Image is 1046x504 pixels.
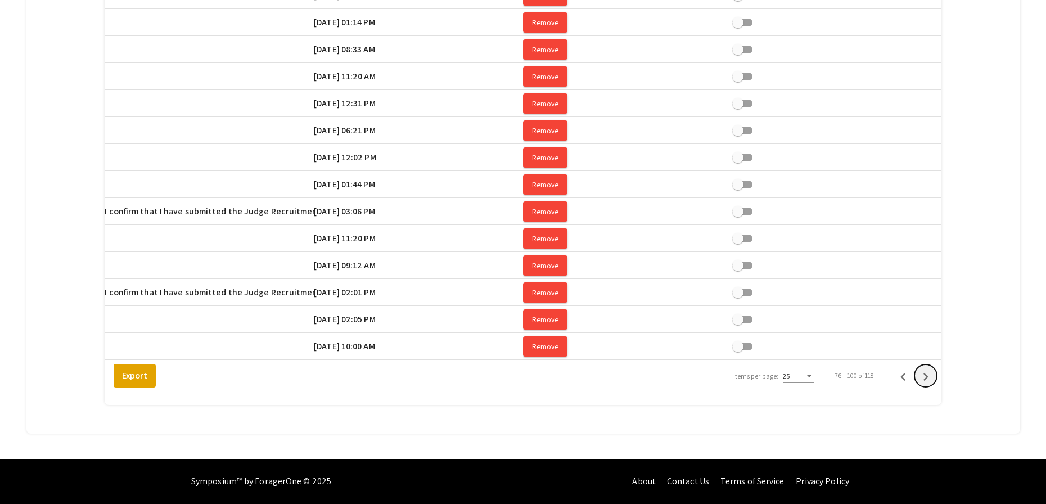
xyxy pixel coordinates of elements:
[523,147,567,168] button: Remove
[532,179,558,190] span: Remove
[523,12,567,33] button: Remove
[314,90,523,117] mat-cell: [DATE] 12:31 PM
[532,206,558,217] span: Remove
[532,260,558,271] span: Remove
[523,174,567,195] button: Remove
[532,233,558,244] span: Remove
[783,372,814,380] mat-select: Items per page:
[532,341,558,352] span: Remove
[114,364,156,388] button: Export
[523,93,567,114] button: Remove
[523,282,567,303] button: Remove
[720,475,784,487] a: Terms of Service
[523,201,567,222] button: Remove
[523,255,567,276] button: Remove
[314,225,523,252] mat-cell: [DATE] 11:20 PM
[314,36,523,63] mat-cell: [DATE] 08:33 AM
[314,144,523,171] mat-cell: [DATE] 12:02 PM
[523,66,567,87] button: Remove
[314,306,523,333] mat-cell: [DATE] 02:05 PM
[532,314,558,325] span: Remove
[835,371,874,381] div: 76 – 100 of 118
[532,125,558,136] span: Remove
[105,286,619,299] span: I confirm that I have submitted the Judge Recruitment form ([DOMAIN_NAME][URL]) AND I will be sub...
[523,39,567,60] button: Remove
[796,475,849,487] a: Privacy Policy
[733,371,779,381] div: Items per page:
[632,475,656,487] a: About
[532,98,558,109] span: Remove
[314,333,523,360] mat-cell: [DATE] 10:00 AM
[523,228,567,249] button: Remove
[523,120,567,141] button: Remove
[892,364,914,387] button: Previous page
[314,171,523,198] mat-cell: [DATE] 01:44 PM
[532,287,558,298] span: Remove
[532,71,558,82] span: Remove
[8,453,48,496] iframe: Chat
[914,364,937,387] button: Next page
[783,372,790,380] span: 25
[532,44,558,55] span: Remove
[523,309,567,330] button: Remove
[532,17,558,28] span: Remove
[314,198,523,225] mat-cell: [DATE] 03:06 PM
[314,252,523,279] mat-cell: [DATE] 09:12 AM
[523,336,567,357] button: Remove
[532,152,558,163] span: Remove
[105,205,619,218] span: I confirm that I have submitted the Judge Recruitment form ([DOMAIN_NAME][URL]) AND I will be sub...
[667,475,709,487] a: Contact Us
[314,279,523,306] mat-cell: [DATE] 02:01 PM
[314,117,523,144] mat-cell: [DATE] 06:21 PM
[314,63,523,90] mat-cell: [DATE] 11:20 AM
[314,9,523,36] mat-cell: [DATE] 01:14 PM
[191,459,331,504] div: Symposium™ by ForagerOne © 2025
